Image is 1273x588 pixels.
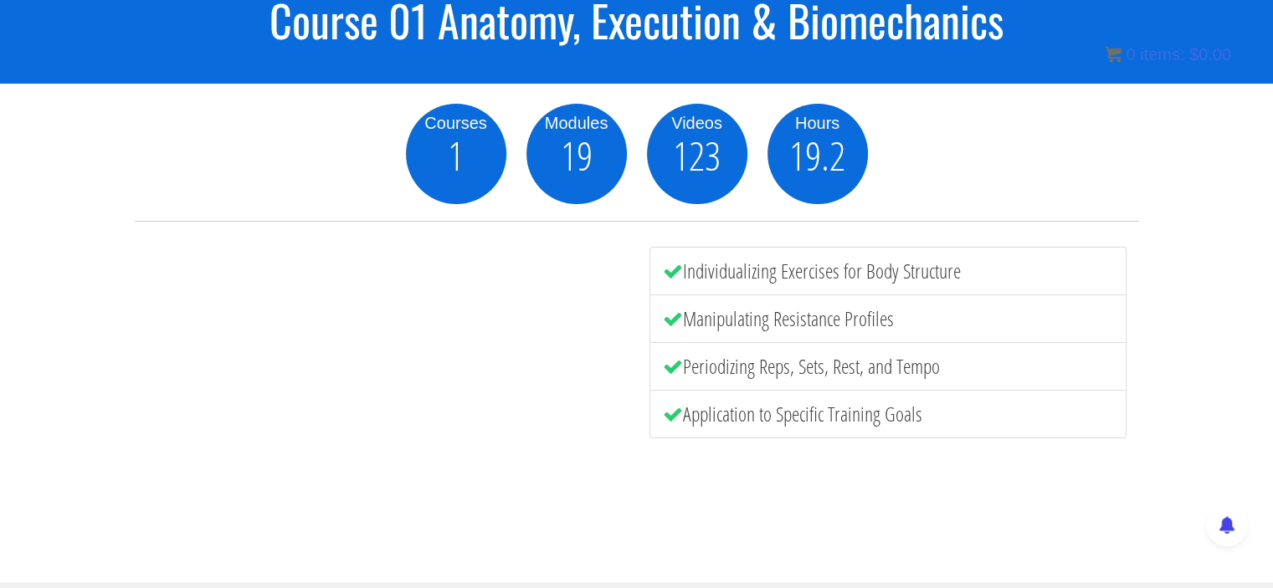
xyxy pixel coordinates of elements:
div: Videos [647,110,747,135]
span: 0 [1126,45,1135,64]
span: 19 [561,135,593,176]
li: Periodizing Reps, Sets, Rest, and Tempo [649,342,1127,391]
a: 0 items: $0.00 [1105,45,1231,64]
img: icon11.png [1105,46,1122,63]
div: Hours [767,110,868,135]
span: 123 [673,135,721,176]
li: Individualizing Exercises for Body Structure [649,247,1127,295]
span: 1 [448,135,464,176]
div: Courses [406,110,506,135]
div: Modules [526,110,627,135]
span: 19.2 [789,135,845,176]
li: Application to Specific Training Goals [649,390,1127,438]
li: Manipulating Resistance Profiles [649,294,1127,343]
span: $ [1189,45,1199,64]
bdi: 0.00 [1189,45,1231,64]
span: items: [1140,45,1184,64]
